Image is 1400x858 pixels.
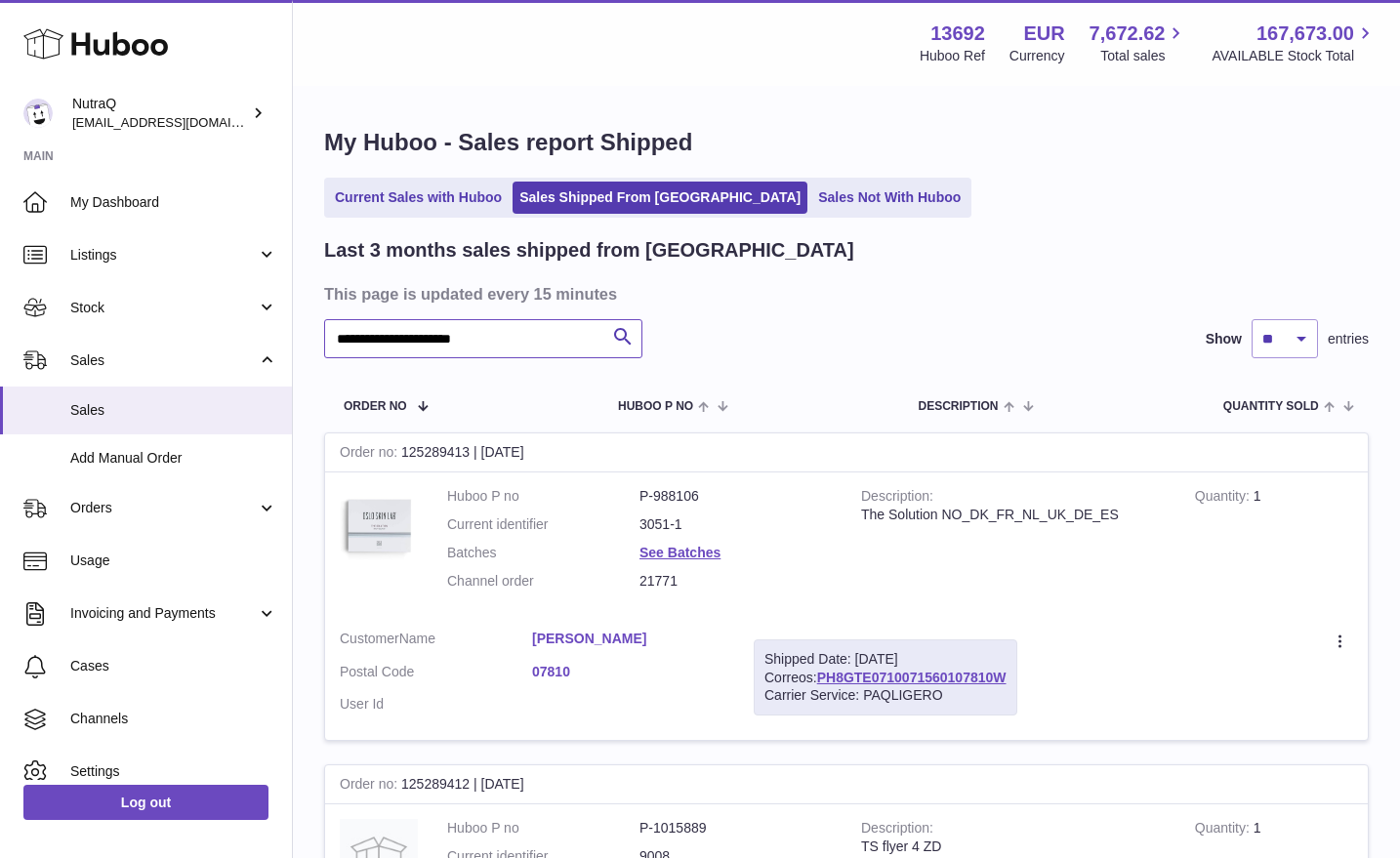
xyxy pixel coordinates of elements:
[70,193,277,212] span: My Dashboard
[344,400,407,413] span: Order No
[639,819,832,838] dd: P-1015889
[764,686,1007,705] div: Carrier Service: PAQLIGERO
[930,20,985,47] strong: 13692
[639,515,832,534] dd: 3051-1
[325,433,1368,472] div: 125289413 | [DATE]
[70,604,257,623] span: Invoicing and Payments
[70,710,277,728] span: Channels
[764,650,1007,669] div: Shipped Date: [DATE]
[1256,20,1354,47] span: 167,673.00
[1328,330,1369,348] span: entries
[325,765,1368,804] div: 125289412 | [DATE]
[447,819,639,838] dt: Huboo P no
[72,114,287,130] span: [EMAIL_ADDRESS][DOMAIN_NAME]
[817,670,1007,685] a: PH8GTE0710071560107810W
[1223,400,1319,413] span: Quantity Sold
[70,657,277,675] span: Cases
[618,400,693,413] span: Huboo P no
[1206,330,1242,348] label: Show
[70,449,277,468] span: Add Manual Order
[70,401,277,420] span: Sales
[340,776,401,797] strong: Order no
[1090,20,1166,47] span: 7,672.62
[861,820,933,840] strong: Description
[920,47,985,65] div: Huboo Ref
[861,838,1166,856] div: TS flyer 4 ZD
[1023,20,1064,47] strong: EUR
[1212,47,1377,65] span: AVAILABLE Stock Total
[72,95,248,132] div: NutraQ
[811,182,968,214] a: Sales Not With Huboo
[70,499,257,517] span: Orders
[70,552,277,570] span: Usage
[1090,20,1188,65] a: 7,672.62 Total sales
[1180,472,1368,615] td: 1
[639,487,832,506] dd: P-988106
[861,506,1166,524] div: The Solution NO_DK_FR_NL_UK_DE_ES
[324,127,1369,158] h1: My Huboo - Sales report Shipped
[754,639,1017,716] div: Correos:
[447,487,639,506] dt: Huboo P no
[1009,47,1065,65] div: Currency
[70,246,257,265] span: Listings
[70,762,277,781] span: Settings
[340,630,532,653] dt: Name
[447,515,639,534] dt: Current identifier
[1195,820,1254,840] strong: Quantity
[532,663,724,681] a: 07810
[1100,47,1187,65] span: Total sales
[513,182,807,214] a: Sales Shipped From [GEOGRAPHIC_DATA]
[340,631,399,646] span: Customer
[23,99,53,128] img: log@nutraq.com
[70,299,257,317] span: Stock
[639,572,832,591] dd: 21771
[1212,20,1377,65] a: 167,673.00 AVAILABLE Stock Total
[1195,488,1254,509] strong: Quantity
[23,785,268,820] a: Log out
[447,544,639,562] dt: Batches
[70,351,257,370] span: Sales
[340,444,401,465] strong: Order no
[340,487,418,565] img: 136921728478892.jpg
[447,572,639,591] dt: Channel order
[639,545,721,560] a: See Batches
[324,283,1364,305] h3: This page is updated every 15 minutes
[340,663,532,686] dt: Postal Code
[532,630,724,648] a: [PERSON_NAME]
[918,400,998,413] span: Description
[861,488,933,509] strong: Description
[340,695,532,714] dt: User Id
[324,237,854,264] h2: Last 3 months sales shipped from [GEOGRAPHIC_DATA]
[328,182,509,214] a: Current Sales with Huboo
